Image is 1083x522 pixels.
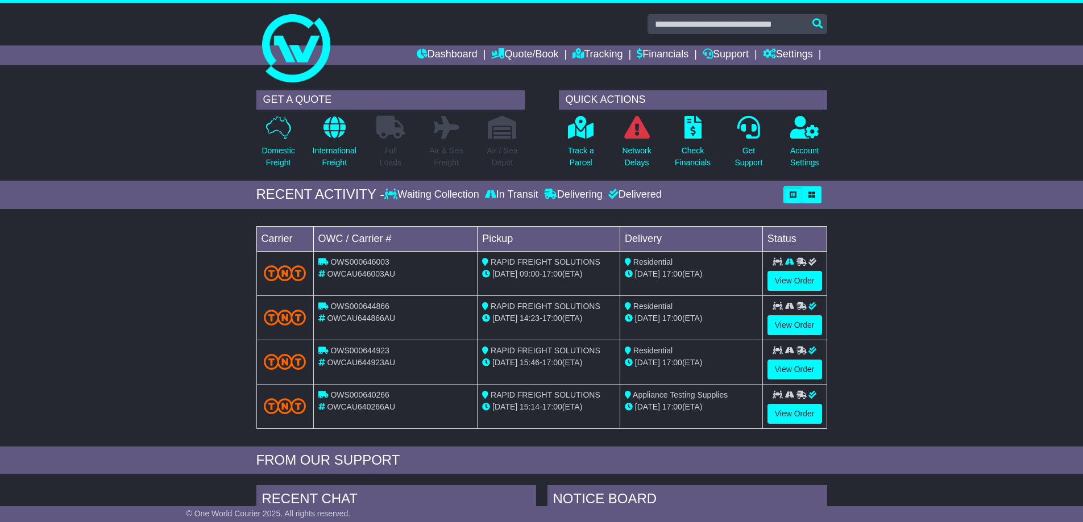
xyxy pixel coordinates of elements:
a: Dashboard [417,45,478,65]
div: - (ETA) [482,312,615,324]
p: Network Delays [622,145,651,169]
a: Financials [637,45,688,65]
span: [DATE] [635,314,660,323]
td: Status [762,226,827,251]
div: (ETA) [625,401,758,413]
a: CheckFinancials [674,115,711,175]
span: © One World Courier 2025. All rights reserved. [186,509,351,518]
a: Track aParcel [567,115,595,175]
span: OWCAU644923AU [327,358,395,367]
span: 15:14 [520,402,540,411]
span: [DATE] [635,358,660,367]
p: Track a Parcel [568,145,594,169]
div: QUICK ACTIONS [559,90,827,110]
td: Pickup [478,226,620,251]
a: View Order [767,315,822,335]
div: (ETA) [625,312,758,324]
p: Get Support [735,145,762,169]
span: [DATE] [635,402,660,411]
span: 17:00 [662,269,682,278]
a: AccountSettings [790,115,820,175]
span: OWCAU644866AU [327,314,395,323]
div: - (ETA) [482,268,615,280]
span: [DATE] [492,358,517,367]
a: Tracking [572,45,623,65]
span: OWS000640266 [330,390,389,399]
span: RAPID FREIGHT SOLUTIONS [491,302,600,311]
span: 15:46 [520,358,540,367]
span: Appliance Testing Supplies [633,390,728,399]
span: Residential [633,302,673,311]
img: TNT_Domestic.png [264,398,306,414]
span: 17:00 [662,402,682,411]
p: Air / Sea Depot [487,145,518,169]
div: RECENT ACTIVITY - [256,186,385,203]
span: OWS000646003 [330,257,389,266]
p: Air & Sea Freight [430,145,463,169]
div: GET A QUOTE [256,90,525,110]
div: (ETA) [625,357,758,369]
a: View Order [767,404,822,424]
img: TNT_Domestic.png [264,310,306,325]
p: Check Financials [675,145,711,169]
span: RAPID FREIGHT SOLUTIONS [491,257,600,266]
div: RECENT CHAT [256,485,536,516]
span: RAPID FREIGHT SOLUTIONS [491,390,600,399]
img: TNT_Domestic.png [264,265,306,281]
span: 09:00 [520,269,540,278]
span: OWCAU640266AU [327,402,395,411]
span: 17:00 [662,358,682,367]
div: - (ETA) [482,401,615,413]
td: Carrier [256,226,313,251]
a: GetSupport [734,115,763,175]
span: 17:00 [542,358,562,367]
p: International Freight [313,145,356,169]
div: Delivered [605,189,662,201]
span: [DATE] [492,402,517,411]
div: Waiting Collection [384,189,482,201]
a: View Order [767,271,822,291]
span: OWCAU646003AU [327,269,395,278]
span: [DATE] [635,269,660,278]
a: DomesticFreight [261,115,295,175]
span: [DATE] [492,269,517,278]
a: Settings [763,45,813,65]
div: NOTICE BOARD [547,485,827,516]
span: OWS000644923 [330,346,389,355]
span: 17:00 [542,269,562,278]
div: FROM OUR SUPPORT [256,452,827,469]
div: In Transit [482,189,541,201]
div: (ETA) [625,268,758,280]
p: Domestic Freight [262,145,294,169]
span: [DATE] [492,314,517,323]
p: Full Loads [376,145,405,169]
a: Support [703,45,749,65]
div: - (ETA) [482,357,615,369]
span: Residential [633,257,673,266]
div: Delivering [541,189,605,201]
a: Quote/Book [491,45,558,65]
p: Account Settings [790,145,819,169]
a: InternationalFreight [312,115,357,175]
span: RAPID FREIGHT SOLUTIONS [491,346,600,355]
span: 17:00 [662,314,682,323]
a: NetworkDelays [621,115,652,175]
span: Residential [633,346,673,355]
span: OWS000644866 [330,302,389,311]
td: OWC / Carrier # [313,226,478,251]
span: 17:00 [542,314,562,323]
td: Delivery [620,226,762,251]
img: TNT_Domestic.png [264,354,306,369]
span: 17:00 [542,402,562,411]
span: 14:23 [520,314,540,323]
a: View Order [767,360,822,379]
